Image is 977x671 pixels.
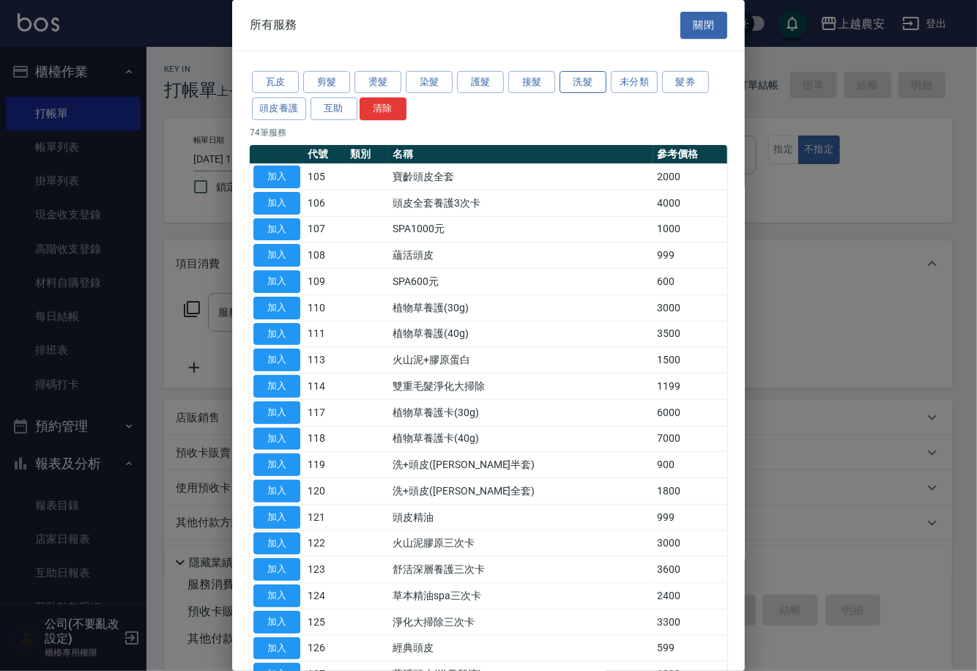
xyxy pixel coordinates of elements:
[253,453,300,476] button: 加入
[253,637,300,660] button: 加入
[253,506,300,529] button: 加入
[252,71,299,94] button: 瓦皮
[311,97,357,120] button: 互助
[611,71,658,94] button: 未分類
[653,164,727,190] td: 2000
[253,297,300,319] button: 加入
[304,374,346,400] td: 114
[653,145,727,164] th: 參考價格
[389,609,653,635] td: 淨化大掃除三次卡
[304,242,346,269] td: 108
[304,164,346,190] td: 105
[389,190,653,216] td: 頭皮全套養護3次卡
[389,504,653,530] td: 頭皮精油
[389,347,653,374] td: 火山泥+膠原蛋白
[389,426,653,452] td: 植物草養護卡(40g)
[653,242,727,269] td: 999
[304,294,346,321] td: 110
[653,190,727,216] td: 4000
[653,216,727,242] td: 1000
[653,478,727,505] td: 1800
[304,452,346,478] td: 119
[304,557,346,583] td: 123
[304,216,346,242] td: 107
[389,635,653,661] td: 經典頭皮
[253,585,300,607] button: 加入
[389,216,653,242] td: SPA1000元
[406,71,453,94] button: 染髮
[304,426,346,452] td: 118
[680,12,727,39] button: 關閉
[253,218,300,241] button: 加入
[304,635,346,661] td: 126
[253,323,300,346] button: 加入
[304,321,346,347] td: 111
[653,399,727,426] td: 6000
[304,504,346,530] td: 121
[304,530,346,557] td: 122
[560,71,606,94] button: 洗髮
[653,583,727,609] td: 2400
[389,583,653,609] td: 草本精油spa三次卡
[662,71,709,94] button: 髮券
[303,71,350,94] button: 剪髮
[250,126,727,139] p: 74 筆服務
[252,97,306,120] button: 頭皮養護
[304,347,346,374] td: 113
[389,164,653,190] td: 寶齡頭皮全套
[304,478,346,505] td: 120
[653,347,727,374] td: 1500
[253,349,300,371] button: 加入
[253,533,300,555] button: 加入
[389,321,653,347] td: 植物草養護(40g)
[389,399,653,426] td: 植物草養護卡(30g)
[253,558,300,581] button: 加入
[389,452,653,478] td: 洗+頭皮([PERSON_NAME]半套)
[389,242,653,269] td: 蘊活頭皮
[653,452,727,478] td: 900
[253,270,300,293] button: 加入
[253,480,300,503] button: 加入
[304,145,346,164] th: 代號
[253,375,300,398] button: 加入
[304,609,346,635] td: 125
[360,97,406,120] button: 清除
[389,294,653,321] td: 植物草養護(30g)
[653,609,727,635] td: 3300
[304,399,346,426] td: 117
[389,269,653,295] td: SPA600元
[653,557,727,583] td: 3600
[253,401,300,424] button: 加入
[653,269,727,295] td: 600
[253,244,300,267] button: 加入
[508,71,555,94] button: 接髮
[346,145,389,164] th: 類別
[250,18,297,32] span: 所有服務
[389,478,653,505] td: 洗+頭皮([PERSON_NAME]全套)
[653,426,727,452] td: 7000
[389,557,653,583] td: 舒活深層養護三次卡
[253,192,300,215] button: 加入
[253,611,300,634] button: 加入
[457,71,504,94] button: 護髮
[304,190,346,216] td: 106
[653,321,727,347] td: 3500
[389,145,653,164] th: 名稱
[653,374,727,400] td: 1199
[653,635,727,661] td: 599
[389,530,653,557] td: 火山泥膠原三次卡
[304,269,346,295] td: 109
[354,71,401,94] button: 燙髮
[304,583,346,609] td: 124
[253,166,300,188] button: 加入
[389,374,653,400] td: 雙重毛髮淨化大掃除
[653,504,727,530] td: 999
[653,294,727,321] td: 3000
[653,530,727,557] td: 3000
[253,428,300,451] button: 加入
